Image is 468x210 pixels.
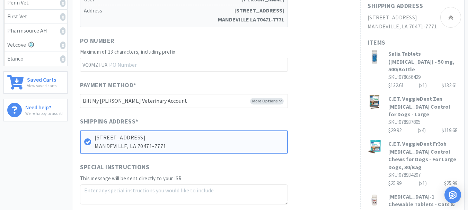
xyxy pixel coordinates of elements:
[368,38,457,48] h1: Items
[7,26,64,35] div: Pharmsource AH
[419,81,427,90] div: (x 1 )
[3,71,68,94] a: Saved CartsView saved carts
[80,117,139,127] span: Shipping Address *
[388,74,421,80] span: SKU: 078056429
[368,140,381,154] img: 27dd99e0613c4b83b406fab6799d4cdc_263931.jpeg
[80,58,109,71] span: VC0MZFUX
[418,126,426,135] div: (x 4 )
[4,52,67,66] a: Elanco0
[368,193,381,207] img: 0657ca76c2354b3da5a54b314fa771ea_69087.jpeg
[388,81,457,90] div: $132.61
[95,142,284,151] p: MANDEVILLE, LA 70471-7771
[4,38,67,52] a: Vetcove0
[442,81,457,90] div: $132.61
[80,48,177,55] span: Maximum of 13 characters, including prefix.
[388,50,457,73] h3: Salix Tablets ([MEDICAL_DATA]) - 50 mg, 500/Bottle
[388,172,421,178] span: SKU: 078934207
[80,36,115,46] span: PO Number
[368,1,423,11] h1: Shipping Address
[4,10,67,24] a: First Vet0
[368,95,381,109] img: c7294b203cd2444aae9dca46eeec11f0_314381.jpeg
[444,186,461,203] div: Open Intercom Messenger
[95,133,284,142] p: [STREET_ADDRESS]
[80,162,149,172] span: Special Instructions
[80,175,182,182] span: This message will be sent directly to your ISR
[7,12,64,21] div: First Vet
[419,179,427,188] div: (x 1 )
[84,5,284,25] h5: Address
[368,50,381,64] img: d7e1e511f2344346bf539f38f55c493b_49449.jpeg
[27,75,56,82] h6: Saved Carts
[25,110,63,117] p: We're happy to assist!
[388,126,457,135] div: $29.92
[27,82,56,89] p: View saved carts
[388,140,457,171] h3: C.E.T. VeggieDent Fr3sh [MEDICAL_DATA] Control Chews for Dogs - For Large Dogs, 30/Bag
[218,6,284,24] strong: [STREET_ADDRESS] MANDEVILLE LA 70471-7771
[368,13,457,22] h2: [STREET_ADDRESS]
[388,95,457,118] h3: C.E.T. VeggieDent Zen [MEDICAL_DATA] Control for Dogs - Large
[80,80,136,90] span: Payment Method *
[388,119,421,125] span: SKU: 078937805
[60,13,65,21] i: 0
[4,24,67,38] a: Pharmsource AH0
[7,40,64,49] div: Vetcove
[368,22,457,31] h2: MANDEVILLE, LA 70471-7771
[60,27,65,35] i: 0
[25,103,63,110] h6: Need help?
[388,179,457,188] div: $25.99
[442,126,457,135] div: $119.68
[60,55,65,63] i: 0
[80,58,288,72] input: PO Number
[60,42,65,49] i: 0
[444,179,457,188] div: $25.99
[7,54,64,63] div: Elanco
